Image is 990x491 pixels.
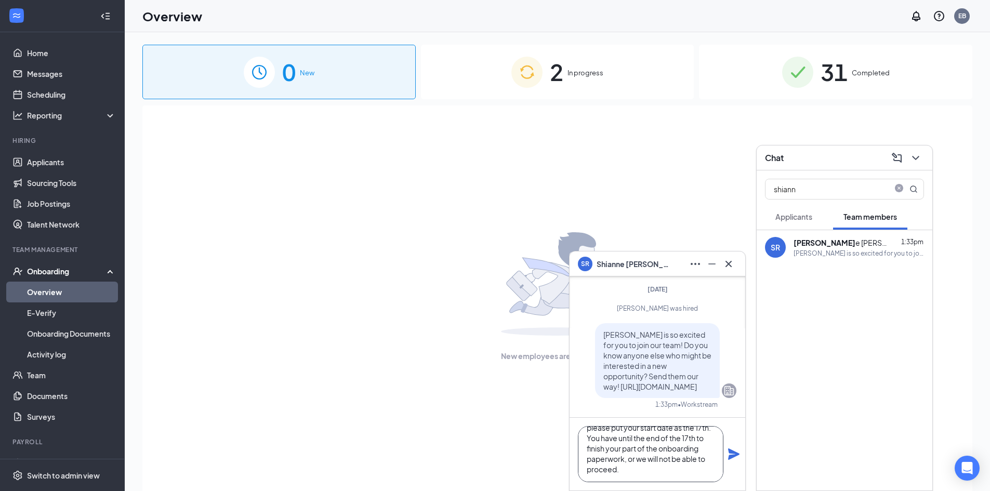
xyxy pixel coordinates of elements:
button: Ellipses [687,256,704,272]
div: [PERSON_NAME] is so excited for you to join our team! Do you know anyone else who might be intere... [794,249,924,258]
div: [PERSON_NAME] was hired [578,304,736,313]
div: Onboarding [27,266,107,276]
textarea: please put your start date as the 17th. You have until the end of the 17th to finish your part of... [578,426,723,482]
svg: Collapse [100,11,111,21]
a: Team [27,365,116,386]
a: Sourcing Tools [27,172,116,193]
button: ChevronDown [907,150,924,166]
span: In progress [567,68,603,78]
svg: Cross [722,258,735,270]
span: close-circle [893,184,905,194]
h1: Overview [142,7,202,25]
div: Hiring [12,136,114,145]
a: Documents [27,386,116,406]
span: [DATE] [648,285,668,293]
svg: Minimize [706,258,718,270]
div: EB [958,11,966,20]
svg: Plane [728,448,740,460]
svg: Analysis [12,110,23,121]
a: Messages [27,63,116,84]
a: Home [27,43,116,63]
svg: WorkstreamLogo [11,10,22,21]
svg: UserCheck [12,266,23,276]
span: • Workstream [678,400,718,409]
span: Team members [843,212,897,221]
div: Payroll [12,437,114,446]
div: 1:33pm [655,400,678,409]
span: Shianne [PERSON_NAME] [597,258,669,270]
span: close-circle [893,184,905,192]
a: Onboarding Documents [27,323,116,344]
a: Activity log [27,344,116,365]
span: New [300,68,314,78]
div: Reporting [27,110,116,121]
input: Search team member [765,179,889,199]
div: SR [771,242,780,253]
b: [PERSON_NAME] [794,238,855,247]
a: Overview [27,282,116,302]
svg: Notifications [910,10,922,22]
div: e [PERSON_NAME] [794,237,887,248]
svg: Settings [12,470,23,481]
a: E-Verify [27,302,116,323]
span: [PERSON_NAME] is so excited for you to join our team! Do you know anyone else who might be intere... [603,330,711,391]
svg: QuestionInfo [933,10,945,22]
span: 31 [821,54,848,90]
button: ComposeMessage [889,150,905,166]
a: PayrollCrown [27,453,116,474]
a: Job Postings [27,193,116,214]
svg: ChevronDown [909,152,922,164]
span: New employees are on their way [501,350,614,362]
svg: ComposeMessage [891,152,903,164]
h3: Chat [765,152,784,164]
svg: MagnifyingGlass [909,185,918,193]
span: Completed [852,68,890,78]
svg: Ellipses [689,258,702,270]
a: Surveys [27,406,116,427]
button: Cross [720,256,737,272]
a: Applicants [27,152,116,172]
span: 1:33pm [901,238,923,246]
svg: Company [723,384,735,397]
div: Team Management [12,245,114,254]
a: Talent Network [27,214,116,235]
button: Minimize [704,256,720,272]
div: Open Intercom Messenger [955,456,980,481]
a: Scheduling [27,84,116,105]
span: Applicants [775,212,812,221]
span: 0 [282,54,296,90]
div: Switch to admin view [27,470,100,481]
span: 2 [550,54,563,90]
